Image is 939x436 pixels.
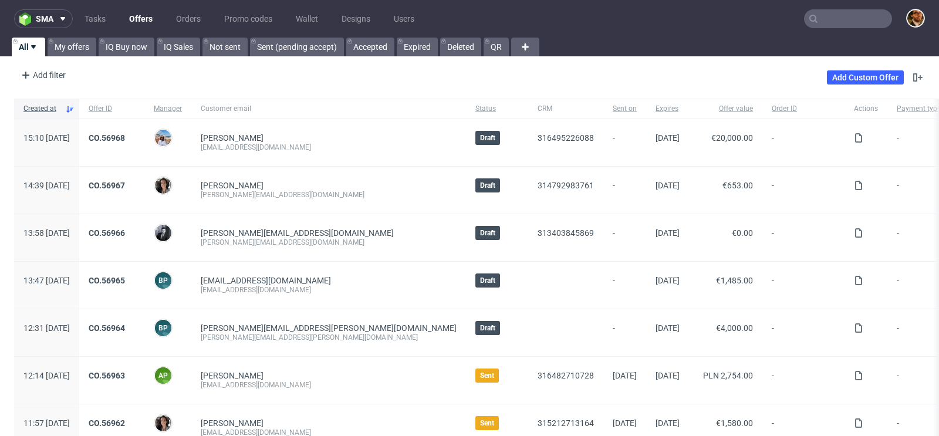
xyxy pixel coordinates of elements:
[48,38,96,56] a: My offers
[656,276,680,285] span: [DATE]
[23,228,70,238] span: 13:58 [DATE]
[656,104,680,114] span: Expires
[23,133,70,143] span: 15:10 [DATE]
[89,371,125,380] a: CO.56963
[201,323,457,333] span: [PERSON_NAME][EMAIL_ADDRESS][PERSON_NAME][DOMAIN_NAME]
[484,38,509,56] a: QR
[656,371,680,380] span: [DATE]
[23,276,70,285] span: 13:47 [DATE]
[154,104,182,114] span: Manager
[169,9,208,28] a: Orders
[201,190,457,200] div: [PERSON_NAME][EMAIL_ADDRESS][DOMAIN_NAME]
[722,181,753,190] span: €653.00
[201,238,457,247] div: [PERSON_NAME][EMAIL_ADDRESS][DOMAIN_NAME]
[538,371,594,380] a: 316482710728
[201,228,394,238] span: [PERSON_NAME][EMAIL_ADDRESS][DOMAIN_NAME]
[613,371,637,380] span: [DATE]
[23,323,70,333] span: 12:31 [DATE]
[772,276,835,295] span: -
[480,133,495,143] span: Draft
[480,418,494,428] span: Sent
[346,38,394,56] a: Accepted
[711,133,753,143] span: €20,000.00
[538,228,594,238] a: 313403845869
[89,181,125,190] a: CO.56967
[16,66,68,85] div: Add filter
[732,228,753,238] span: €0.00
[201,276,331,285] span: [EMAIL_ADDRESS][DOMAIN_NAME]
[613,418,637,428] span: [DATE]
[335,9,377,28] a: Designs
[480,276,495,285] span: Draft
[155,367,171,384] figcaption: AP
[155,177,171,194] img: Moreno Martinez Cristina
[89,228,125,238] a: CO.56966
[480,228,495,238] span: Draft
[19,12,36,26] img: logo
[201,104,457,114] span: Customer email
[538,181,594,190] a: 314792983761
[89,323,125,333] a: CO.56964
[201,418,264,428] a: [PERSON_NAME]
[387,9,421,28] a: Users
[613,228,637,247] span: -
[772,228,835,247] span: -
[440,38,481,56] a: Deleted
[201,143,457,152] div: [EMAIL_ADDRESS][DOMAIN_NAME]
[289,9,325,28] a: Wallet
[155,272,171,289] figcaption: BP
[77,9,113,28] a: Tasks
[613,276,637,295] span: -
[538,133,594,143] a: 316495226088
[656,181,680,190] span: [DATE]
[613,181,637,200] span: -
[155,225,171,241] img: Philippe Dubuy
[157,38,200,56] a: IQ Sales
[716,276,753,285] span: €1,485.00
[89,276,125,285] a: CO.56965
[201,133,264,143] a: [PERSON_NAME]
[99,38,154,56] a: IQ Buy now
[397,38,438,56] a: Expired
[703,371,753,380] span: PLN 2,754.00
[613,104,637,114] span: Sent on
[772,133,835,152] span: -
[827,70,904,85] a: Add Custom Offer
[480,323,495,333] span: Draft
[12,38,45,56] a: All
[480,371,494,380] span: Sent
[772,371,835,390] span: -
[14,9,73,28] button: sma
[201,285,457,295] div: [EMAIL_ADDRESS][DOMAIN_NAME]
[155,320,171,336] figcaption: BP
[613,323,637,342] span: -
[772,323,835,342] span: -
[475,104,519,114] span: Status
[201,333,457,342] div: [PERSON_NAME][EMAIL_ADDRESS][PERSON_NAME][DOMAIN_NAME]
[538,104,594,114] span: CRM
[23,181,70,190] span: 14:39 [DATE]
[201,380,457,390] div: [EMAIL_ADDRESS][DOMAIN_NAME]
[155,415,171,431] img: Moreno Martinez Cristina
[89,104,135,114] span: Offer ID
[122,9,160,28] a: Offers
[217,9,279,28] a: Promo codes
[772,181,835,200] span: -
[89,418,125,428] a: CO.56962
[202,38,248,56] a: Not sent
[698,104,753,114] span: Offer value
[854,104,878,114] span: Actions
[772,104,835,114] span: Order ID
[656,133,680,143] span: [DATE]
[201,371,264,380] a: [PERSON_NAME]
[250,38,344,56] a: Sent (pending accept)
[716,323,753,333] span: €4,000.00
[23,371,70,380] span: 12:14 [DATE]
[23,418,70,428] span: 11:57 [DATE]
[155,130,171,146] img: Marta Kozłowska
[36,15,53,23] span: sma
[538,418,594,428] a: 315212713164
[613,133,637,152] span: -
[907,10,924,26] img: Matteo Corsico
[716,418,753,428] span: €1,580.00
